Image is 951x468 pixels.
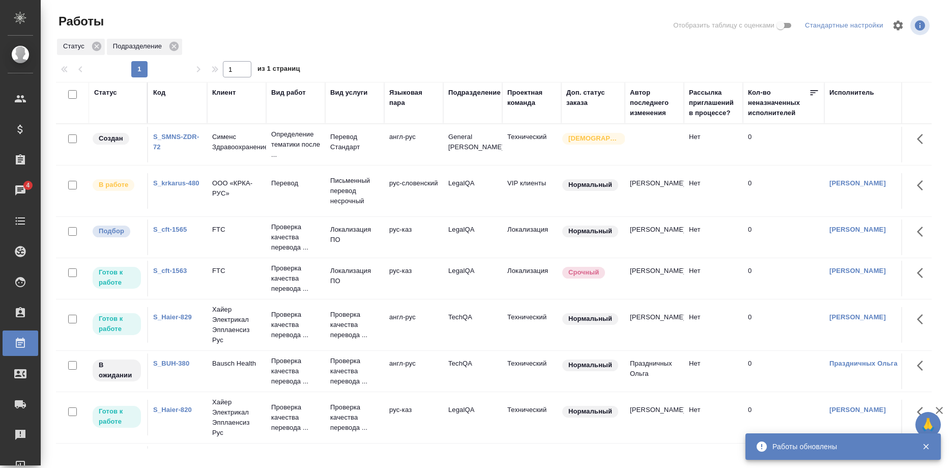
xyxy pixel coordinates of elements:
p: Проверка качества перевода ... [330,310,379,340]
div: Кол-во неназначенных исполнителей [748,88,809,118]
td: Нет [684,353,743,389]
td: 0 [743,219,824,255]
a: S_cft-1565 [153,226,187,233]
p: Локализация ПО [330,266,379,286]
p: Проверка качества перевода ... [330,356,379,387]
a: Праздничных Ольга [829,360,898,367]
div: Исполнитель может приступить к работе [92,312,142,336]
div: Исполнитель назначен, приступать к работе пока рано [92,359,142,382]
p: Нормальный [568,360,612,370]
div: Код [153,88,165,98]
div: Вид услуги [330,88,368,98]
p: ООО «КРКА-РУС» [212,178,261,199]
td: LegalQA [443,400,502,435]
button: Здесь прячутся важные кнопки [911,219,935,244]
div: Доп. статус заказа [566,88,620,108]
td: рус-каз [384,261,443,296]
td: 0 [743,127,824,162]
td: General [PERSON_NAME] [443,127,502,162]
td: Технический [502,400,561,435]
div: Исполнитель [829,88,874,98]
p: Bausch Health [212,359,261,369]
a: 4 [3,178,38,203]
p: FTC [212,266,261,276]
td: англ-рус [384,127,443,162]
td: рус-словенский [384,173,443,209]
p: Определение тематики после ... [271,129,320,160]
p: Готов к работе [99,406,135,427]
span: Отобразить таблицу с оценками [673,20,774,31]
td: Нет [684,400,743,435]
td: англ-рус [384,307,443,343]
a: [PERSON_NAME] [829,226,886,233]
div: Статус [94,88,117,98]
div: Исполнитель может приступить к работе [92,266,142,290]
div: Языковая пара [389,88,438,108]
td: LegalQA [443,261,502,296]
p: Письменный перевод несрочный [330,176,379,206]
td: 0 [743,400,824,435]
td: Нет [684,261,743,296]
p: Проверка качества перевода ... [271,263,320,294]
td: Праздничных Ольга [625,353,684,389]
td: рус-каз [384,400,443,435]
td: [PERSON_NAME] [625,173,684,209]
div: Клиент [212,88,236,98]
span: 🙏 [919,414,937,435]
a: S_BUH-380 [153,360,189,367]
p: В работе [99,180,128,190]
p: Нормальный [568,226,612,236]
div: split button [802,18,886,34]
p: Хайер Электрикал Эпплаенсиз Рус [212,305,261,345]
button: Здесь прячутся важные кнопки [911,400,935,424]
td: TechQA [443,353,502,389]
p: Перевод Стандарт [330,132,379,152]
span: Настроить таблицу [886,13,910,38]
a: S_cft-1563 [153,267,187,274]
p: Сименс Здравоохранение [212,132,261,152]
p: Проверка качества перевода ... [271,402,320,433]
a: S_Haier-829 [153,313,192,321]
div: Заказ еще не согласован с клиентом, искать исполнителей рано [92,132,142,146]
p: Проверка качества перевода ... [271,222,320,253]
td: англ-рус [384,353,443,389]
td: Технический [502,353,561,389]
td: Нет [684,307,743,343]
div: Исполнитель может приступить к работе [92,405,142,429]
div: Рассылка приглашений в процессе? [689,88,738,118]
p: Локализация ПО [330,225,379,245]
a: [PERSON_NAME] [829,179,886,187]
td: Нет [684,219,743,255]
p: Нормальный [568,406,612,417]
p: Готов к работе [99,314,135,334]
td: LegalQA [443,173,502,209]
p: Проверка качества перевода ... [271,310,320,340]
button: Здесь прячутся важные кнопки [911,127,935,151]
p: Подразделение [113,41,165,51]
td: рус-каз [384,219,443,255]
td: 0 [743,173,824,209]
td: [PERSON_NAME] [625,219,684,255]
a: [PERSON_NAME] [829,313,886,321]
td: 0 [743,261,824,296]
p: Нормальный [568,180,612,190]
div: Подразделение [107,39,182,55]
a: [PERSON_NAME] [829,406,886,414]
td: 0 [743,307,824,343]
td: [PERSON_NAME] [625,307,684,343]
p: [DEMOGRAPHIC_DATA] [568,133,619,144]
a: S_SMNS-ZDR-72 [153,133,199,151]
div: Вид работ [271,88,306,98]
td: [PERSON_NAME] [625,261,684,296]
p: Готов к работе [99,267,135,288]
div: Проектная команда [507,88,556,108]
p: Статус [63,41,88,51]
td: Технический [502,307,561,343]
td: TechQA [443,307,502,343]
span: 4 [20,180,36,190]
button: Здесь прячутся важные кнопки [911,353,935,378]
td: Нет [684,127,743,162]
td: LegalQA [443,219,502,255]
div: Работы обновлены [772,442,907,452]
p: Проверка качества перевода ... [330,402,379,433]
